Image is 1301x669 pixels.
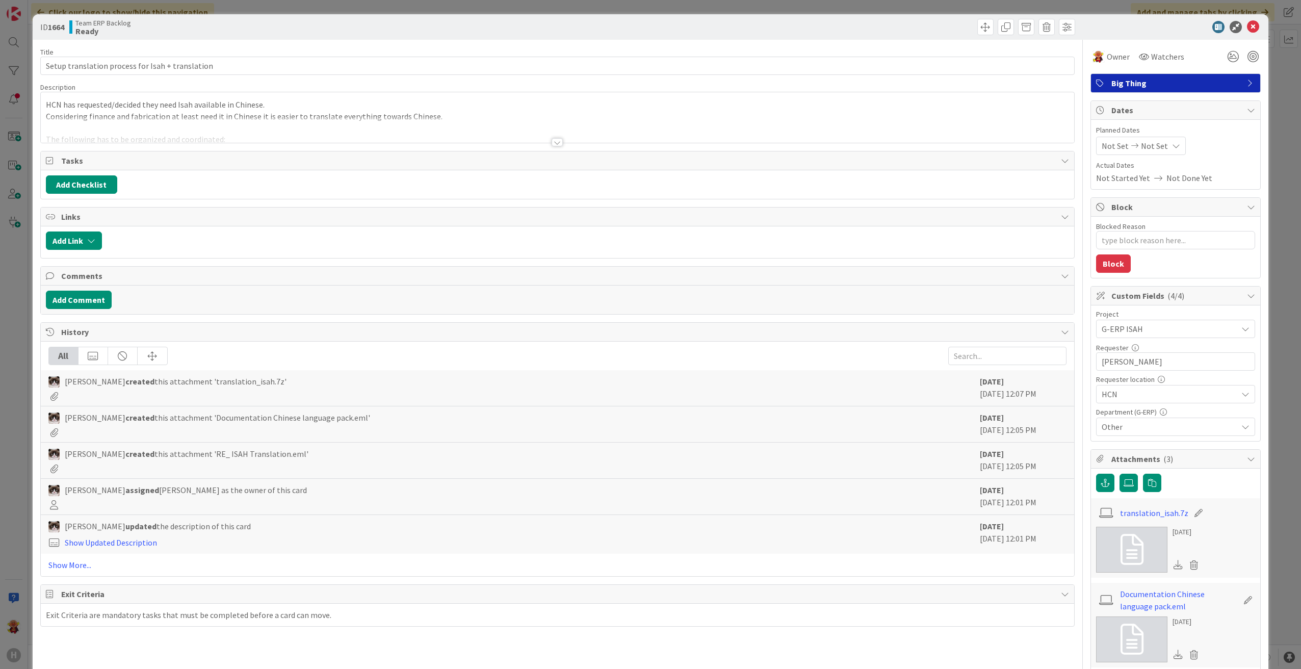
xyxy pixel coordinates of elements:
span: Block [1111,201,1242,213]
b: [DATE] [980,376,1004,387]
div: [DATE] [1173,527,1202,537]
b: 1664 [48,22,64,32]
b: [DATE] [980,485,1004,495]
span: Dates [1111,104,1242,116]
span: Links [61,211,1056,223]
span: G-ERP ISAH [1102,322,1232,336]
span: Custom Fields [1111,290,1242,302]
button: Block [1096,254,1131,273]
span: Other [1102,421,1237,433]
b: created [125,449,154,459]
div: Download [1173,558,1184,572]
span: HCN [1102,387,1232,401]
span: ( 4/4 ) [1167,291,1184,301]
button: Add Checklist [46,175,117,194]
b: assigned [125,485,159,495]
div: [DATE] [1173,616,1202,627]
div: Exit Criteria are mandatory tasks that must be completed before a card can move. [46,609,331,621]
input: Search... [948,347,1066,365]
span: ID [40,21,64,33]
span: Actual Dates [1096,160,1255,171]
span: Description [40,83,75,92]
span: ( 3 ) [1163,454,1173,464]
div: [DATE] 12:01 PM [980,520,1066,549]
b: [DATE] [980,521,1004,531]
span: Comments [61,270,1056,282]
span: Tasks [61,155,1056,167]
b: Ready [75,27,131,35]
span: Not Set [1102,140,1129,152]
span: [PERSON_NAME] [PERSON_NAME] as the owner of this card [65,484,307,496]
b: [DATE] [980,449,1004,459]
span: Attachments [1111,453,1242,465]
img: Kv [48,485,60,496]
span: History [61,326,1056,338]
div: Download [1173,648,1184,661]
span: Exit Criteria [61,588,1056,600]
b: updated [125,521,157,531]
span: Planned Dates [1096,125,1255,136]
img: Kv [48,449,60,460]
div: Department (G-ERP) [1096,408,1255,416]
button: Add Link [46,231,102,250]
div: [DATE] 12:07 PM [980,375,1066,401]
span: Not Started Yet [1096,172,1150,184]
img: Kv [48,521,60,532]
a: Show More... [48,559,1066,571]
img: LC [1092,50,1105,63]
img: Kv [48,376,60,388]
span: Owner [1107,50,1130,63]
span: Big Thing [1111,77,1242,89]
div: Project [1096,311,1255,318]
input: type card name here... [40,57,1075,75]
span: [PERSON_NAME] this attachment 'translation_isah.7z' [65,375,287,388]
b: created [125,413,154,423]
div: All [49,347,79,365]
span: Team ERP Backlog [75,19,131,27]
span: [PERSON_NAME] the description of this card [65,520,251,532]
div: [DATE] 12:05 PM [980,448,1066,473]
span: [PERSON_NAME] this attachment 'RE_ ISAH Translation.eml' [65,448,308,460]
img: Kv [48,413,60,424]
div: [DATE] 12:01 PM [980,484,1066,509]
button: Add Comment [46,291,112,309]
span: Not Set [1141,140,1168,152]
b: created [125,376,154,387]
label: Title [40,47,54,57]
span: [PERSON_NAME] this attachment 'Documentation Chinese language pack.eml' [65,411,370,424]
p: HCN has requested/decided they need Isah available in Chinese. [46,99,1069,111]
label: Blocked Reason [1096,222,1146,231]
span: Not Done Yet [1166,172,1212,184]
p: Considering finance and fabrication at least need it in Chinese it is easier to translate everyth... [46,111,1069,122]
span: Watchers [1151,50,1184,63]
a: Documentation Chinese language pack.eml [1120,588,1238,612]
a: Show Updated Description [65,537,157,548]
a: translation_isah.7z [1120,507,1188,519]
label: Requester [1096,343,1129,352]
div: Requester location [1096,376,1255,383]
div: [DATE] 12:05 PM [980,411,1066,437]
b: [DATE] [980,413,1004,423]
